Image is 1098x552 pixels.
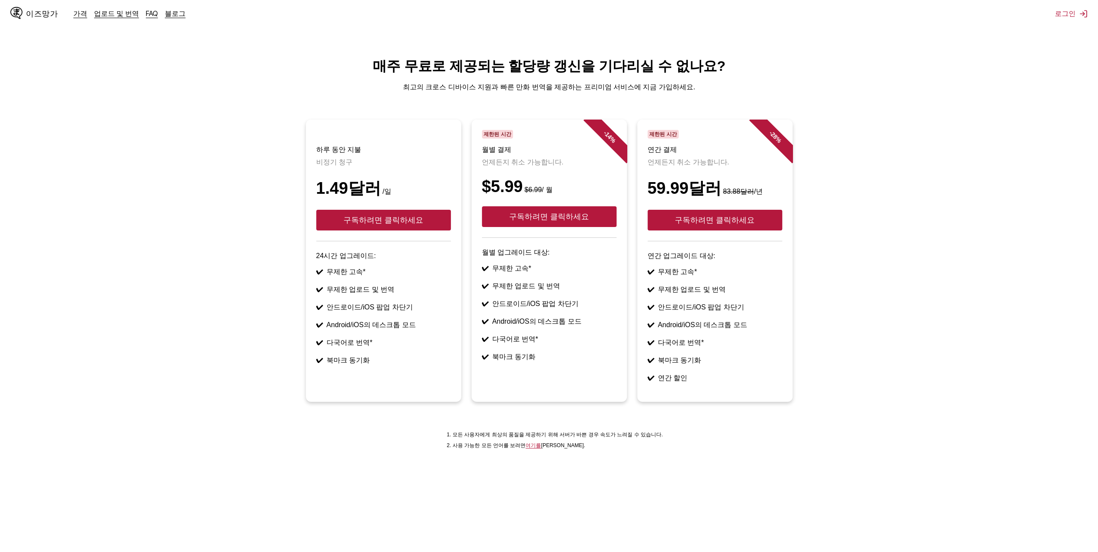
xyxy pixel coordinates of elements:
[327,356,370,364] font: 북마크 동기화
[542,186,553,193] font: / 월
[316,268,323,275] font: ✔
[482,206,617,227] button: 구독하려면 클릭하세요
[316,252,376,259] font: 24시간 업그레이드:
[482,265,489,272] font: ✔
[482,282,489,290] font: ✔
[482,318,489,325] font: ✔
[316,339,323,346] font: ✔
[492,265,532,272] font: 무제한 고속*
[492,318,582,325] font: Android/iOS의 데스크톱 모드
[343,216,423,224] font: 구독하려면 클릭하세요
[649,131,676,137] font: 제한된 시간
[316,286,323,293] font: ✔
[73,9,87,18] a: 가격
[316,210,451,230] button: 구독하려면 클릭하세요
[658,374,687,382] font: 연간 할인
[327,339,373,346] font: 다국어로 번역*
[26,9,58,18] font: 이즈망가
[768,129,774,136] font: -
[769,131,779,140] font: 28
[648,210,782,230] button: 구독하려면 클릭하세요
[453,442,525,448] font: 사용 가능한 모든 언어를 보려면
[658,286,726,293] font: 무제한 업로드 및 번역
[602,129,608,136] font: -
[1055,9,1088,19] button: 로그인
[492,335,538,343] font: 다국어로 번역*
[482,300,489,307] font: ✔
[723,188,754,195] font: 83.88달러
[382,188,391,195] font: /일
[541,442,585,448] font: [PERSON_NAME].
[10,7,73,21] a: IsManga 로고이즈망가
[648,146,677,153] font: 연간 결제
[492,300,579,307] font: 안드로이드/iOS 팝업 차단기
[327,268,366,275] font: 무제한 고속*
[492,353,535,360] font: 북마크 동기화
[604,131,613,140] font: 14
[94,9,139,18] a: 업로드 및 번역
[658,303,744,311] font: 안드로이드/iOS 팝업 차단기
[658,268,697,275] font: 무제한 고속*
[648,252,715,259] font: 연간 업그레이드 대상:
[316,158,352,166] font: 비정기 청구
[658,321,747,328] font: Android/iOS의 데스크톱 모드
[608,136,617,144] font: %
[648,339,654,346] font: ✔
[482,177,523,196] font: $5.99
[492,282,560,290] font: 무제한 업로드 및 번역
[316,321,323,328] font: ✔
[403,83,695,91] font: 최고의 크로스 디바이스 지원과 빠른 만화 번역을 제공하는 프리미엄 서비스에 지금 가입하세요.
[482,353,489,360] font: ✔
[525,442,541,448] font: 여기를
[675,216,755,224] font: 구독하려면 클릭하세요
[648,286,654,293] font: ✔
[327,286,394,293] font: 무제한 업로드 및 번역
[316,146,362,153] font: 하루 동안 지불
[316,303,323,311] font: ✔
[482,335,489,343] font: ✔
[165,9,186,18] a: 블로그
[525,186,542,193] font: $6.99
[754,188,763,195] font: /년
[509,212,589,221] font: 구독하려면 클릭하세요
[316,356,323,364] font: ✔
[453,432,663,438] font: 모든 사용자에게 최상의 품질을 제공하기 위해 서버가 바쁜 경우 속도가 느려질 수 있습니다.
[484,131,511,137] font: 제한된 시간
[648,374,654,382] font: ✔
[648,268,654,275] font: ✔
[648,356,654,364] font: ✔
[648,158,729,166] font: 언제든지 취소 가능합니다.
[482,146,511,153] font: 월별 결제
[327,321,416,328] font: Android/iOS의 데스크톱 모드
[373,58,726,74] font: 매주 무료로 제공되는 할당량 갱신을 기다리실 수 없나요?
[10,7,22,19] img: IsManga 로고
[658,339,704,346] font: 다국어로 번역*
[648,303,654,311] font: ✔
[774,136,783,144] font: %
[316,179,381,197] font: 1.49달러
[525,442,541,448] a: 사용 가능한 언어
[658,356,701,364] font: 북마크 동기화
[146,9,158,18] a: FAQ
[1079,9,1088,18] img: 로그아웃
[648,321,654,328] font: ✔
[327,303,413,311] font: 안드로이드/iOS 팝업 차단기
[482,249,550,256] font: 월별 업그레이드 대상:
[482,158,563,166] font: 언제든지 취소 가능합니다.
[1055,9,1076,18] font: 로그인
[648,179,721,197] font: 59.99달러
